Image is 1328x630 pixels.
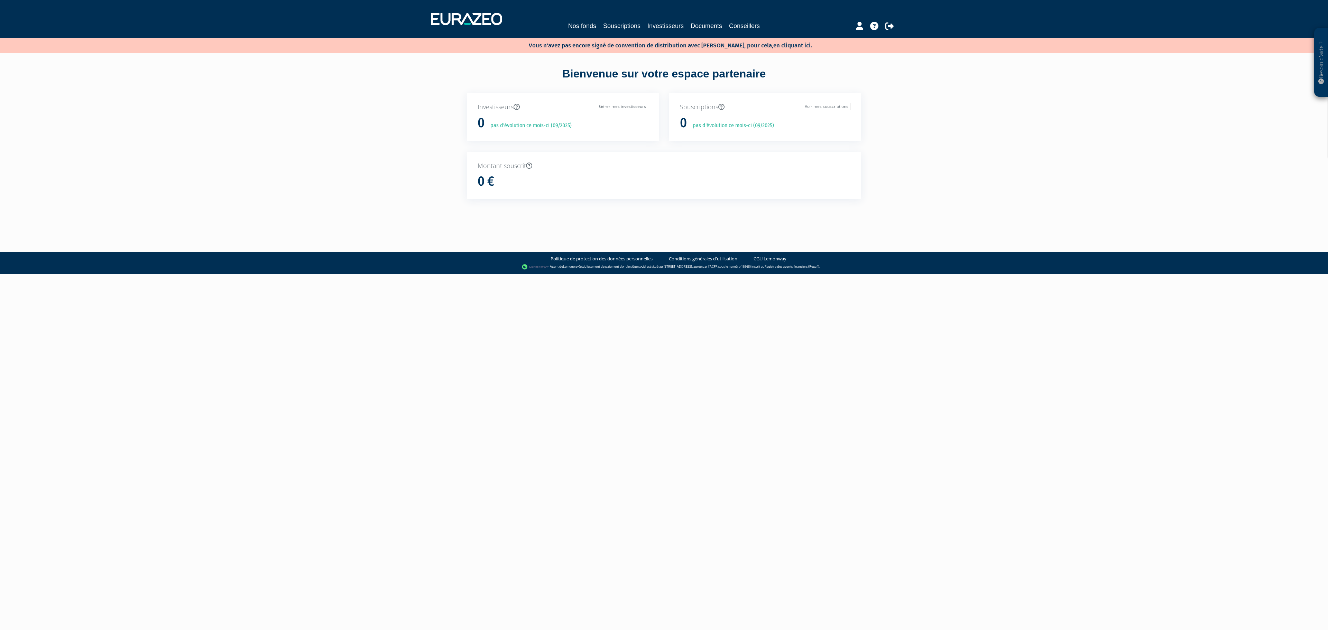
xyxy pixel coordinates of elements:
[563,265,579,269] a: Lemonway
[478,116,485,130] h1: 0
[478,174,494,189] h1: 0 €
[478,161,850,170] p: Montant souscrit
[1317,31,1325,94] p: Besoin d'aide ?
[773,42,812,49] a: en cliquant ici.
[486,122,572,130] p: pas d'évolution ce mois-ci (09/2025)
[509,40,812,50] p: Vous n'avez pas encore signé de convention de distribution avec [PERSON_NAME], pour cela,
[691,21,722,31] a: Documents
[680,116,687,130] h1: 0
[754,256,786,262] a: CGU Lemonway
[765,265,819,269] a: Registre des agents financiers (Regafi)
[669,256,737,262] a: Conditions générales d'utilisation
[431,13,502,25] img: 1732889491-logotype_eurazeo_blanc_rvb.png
[7,263,1321,270] div: - Agent de (établissement de paiement dont le siège social est situé au [STREET_ADDRESS], agréé p...
[803,103,850,110] a: Voir mes souscriptions
[478,103,648,112] p: Investisseurs
[568,21,596,31] a: Nos fonds
[551,256,653,262] a: Politique de protection des données personnelles
[688,122,774,130] p: pas d'évolution ce mois-ci (09/2025)
[597,103,648,110] a: Gérer mes investisseurs
[462,66,866,93] div: Bienvenue sur votre espace partenaire
[603,21,640,31] a: Souscriptions
[522,263,548,270] img: logo-lemonway.png
[647,21,684,31] a: Investisseurs
[680,103,850,112] p: Souscriptions
[729,21,760,31] a: Conseillers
